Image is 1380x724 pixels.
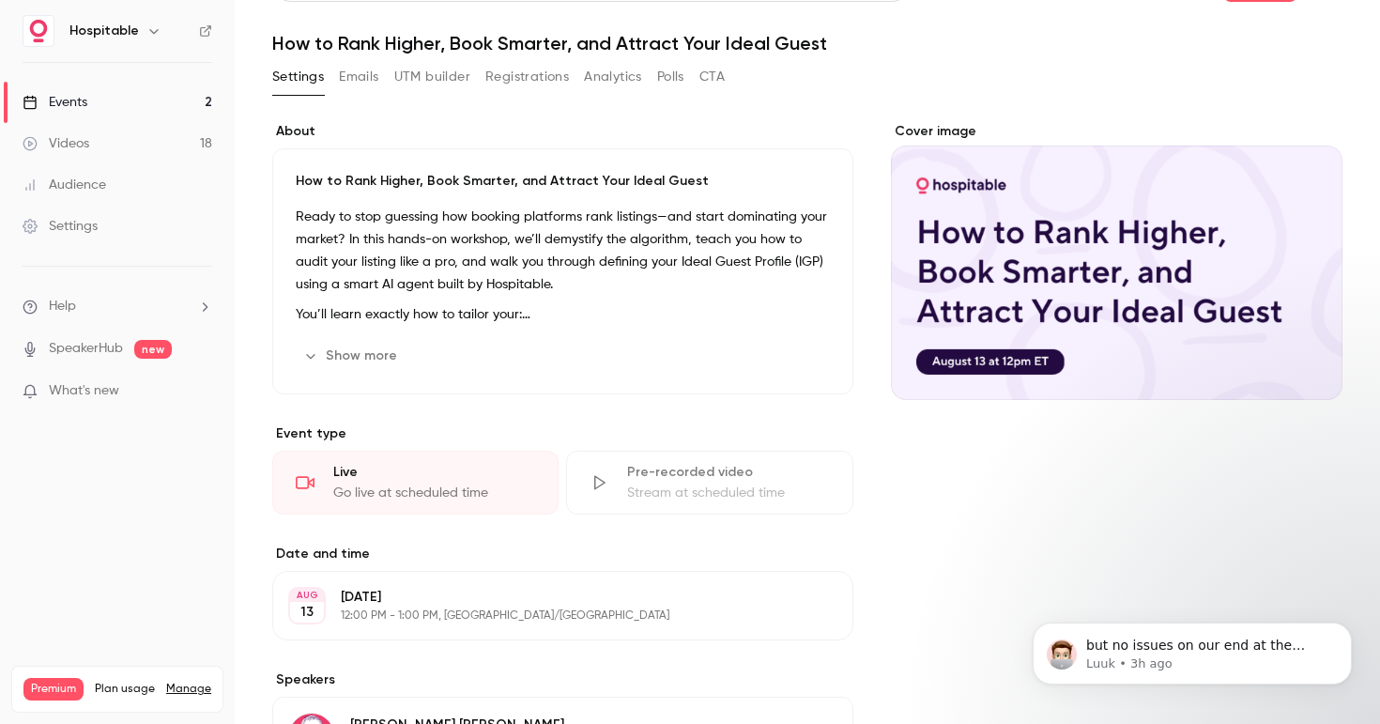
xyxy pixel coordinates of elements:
[23,134,89,153] div: Videos
[657,62,684,92] button: Polls
[190,383,212,400] iframe: Noticeable Trigger
[272,32,1342,54] h1: How to Rank Higher, Book Smarter, and Attract Your Ideal Guest
[333,463,535,482] div: Live
[584,62,642,92] button: Analytics
[49,339,123,359] a: SpeakerHub
[23,16,54,46] img: Hospitable
[333,484,535,502] div: Go live at scheduled time
[134,340,172,359] span: new
[23,176,106,194] div: Audience
[272,122,853,141] label: About
[300,603,314,622] p: 13
[339,62,378,92] button: Emails
[1004,583,1380,715] iframe: Intercom notifications message
[272,424,853,443] p: Event type
[290,589,324,602] div: AUG
[23,297,212,316] li: help-dropdown-opener
[296,172,830,191] p: How to Rank Higher, Book Smarter, and Attract Your Ideal Guest
[69,22,139,40] h6: Hospitable
[566,451,852,515] div: Pre-recorded videoStream at scheduled time
[627,484,829,502] div: Stream at scheduled time
[341,588,754,607] p: [DATE]
[49,297,76,316] span: Help
[891,122,1342,400] section: Cover image
[272,451,559,515] div: LiveGo live at scheduled time
[699,62,725,92] button: CTA
[485,62,569,92] button: Registrations
[394,62,470,92] button: UTM builder
[23,678,84,701] span: Premium
[627,463,829,482] div: Pre-recorded video
[166,682,211,697] a: Manage
[272,670,853,689] label: Speakers
[296,341,408,371] button: Show more
[272,62,324,92] button: Settings
[95,682,155,697] span: Plan usage
[891,122,1342,141] label: Cover image
[23,93,87,112] div: Events
[296,206,830,296] p: Ready to stop guessing how booking platforms rank listings—and start dominating your market? In t...
[272,545,853,563] label: Date and time
[296,303,830,326] p: You’ll learn exactly how to tailor your:
[23,217,98,236] div: Settings
[341,608,754,624] p: 12:00 PM - 1:00 PM, [GEOGRAPHIC_DATA]/[GEOGRAPHIC_DATA]
[49,381,119,401] span: What's new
